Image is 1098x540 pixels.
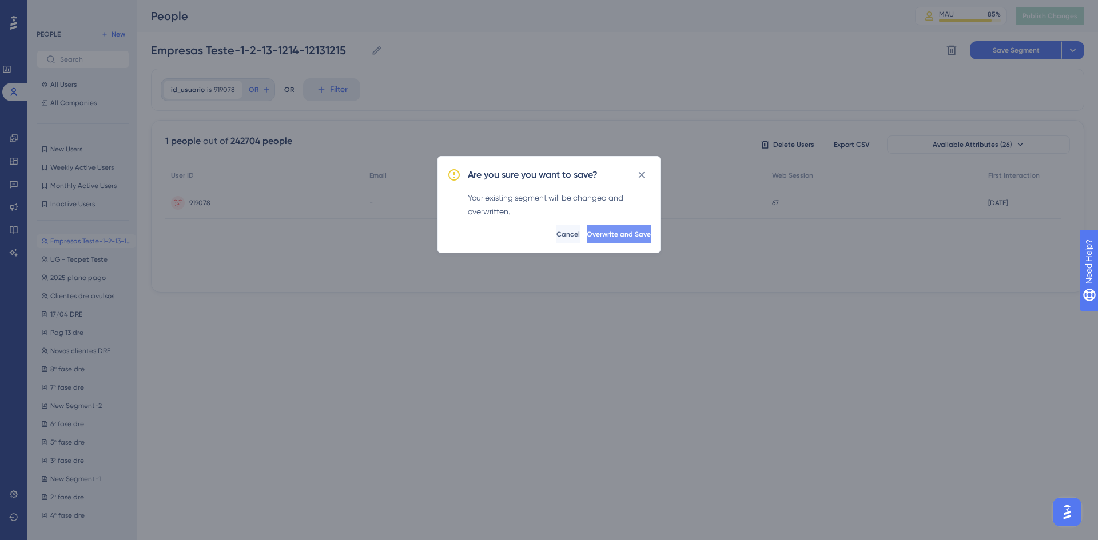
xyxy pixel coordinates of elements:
span: Need Help? [27,3,71,17]
span: Cancel [556,230,580,239]
span: Overwrite and Save [587,230,651,239]
iframe: UserGuiding AI Assistant Launcher [1050,495,1084,529]
div: Your existing segment will be changed and overwritten. [468,191,651,218]
h2: Are you sure you want to save? [468,168,598,182]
